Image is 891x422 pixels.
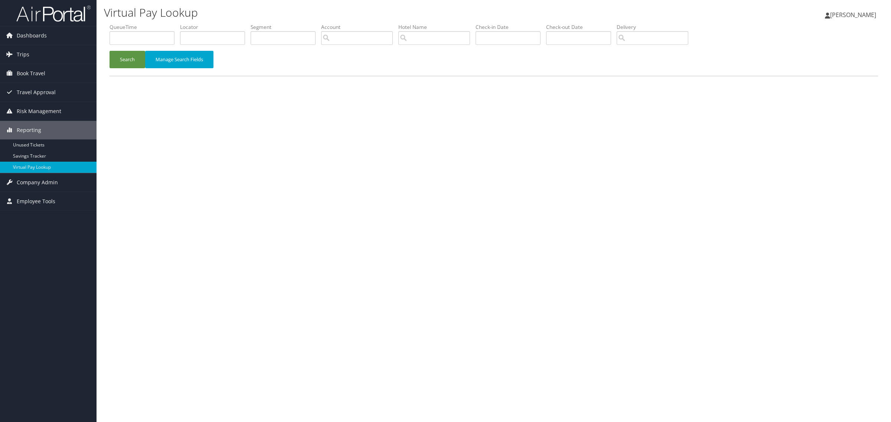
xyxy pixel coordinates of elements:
span: Trips [17,45,29,64]
img: airportal-logo.png [16,5,91,22]
label: Hotel Name [398,23,476,31]
label: Segment [251,23,321,31]
span: Travel Approval [17,83,56,102]
button: Search [110,51,145,68]
span: Risk Management [17,102,61,121]
label: Locator [180,23,251,31]
label: Account [321,23,398,31]
label: QueueTime [110,23,180,31]
a: [PERSON_NAME] [825,4,884,26]
span: Company Admin [17,173,58,192]
button: Manage Search Fields [145,51,213,68]
span: Book Travel [17,64,45,83]
span: Dashboards [17,26,47,45]
span: Reporting [17,121,41,139]
label: Delivery [617,23,694,31]
h1: Virtual Pay Lookup [104,5,624,20]
span: Employee Tools [17,192,55,211]
span: [PERSON_NAME] [830,11,876,19]
label: Check-out Date [546,23,617,31]
label: Check-in Date [476,23,546,31]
